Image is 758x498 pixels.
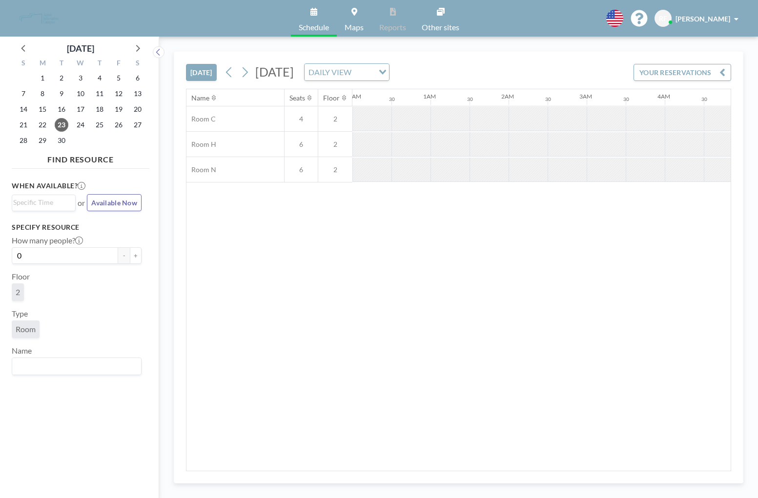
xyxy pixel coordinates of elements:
span: Thursday, September 25, 2025 [93,118,106,132]
span: 4 [285,115,318,123]
div: 3AM [579,93,592,100]
div: T [90,58,109,70]
span: Tuesday, September 30, 2025 [55,134,68,147]
button: + [130,247,142,264]
span: Thursday, September 4, 2025 [93,71,106,85]
span: Monday, September 22, 2025 [36,118,49,132]
span: Reports [379,23,406,31]
div: 30 [545,96,551,102]
span: Room H [186,140,216,149]
span: Wednesday, September 17, 2025 [74,102,87,116]
span: 2 [318,115,352,123]
span: Tuesday, September 9, 2025 [55,87,68,100]
span: Sunday, September 14, 2025 [17,102,30,116]
span: Monday, September 15, 2025 [36,102,49,116]
span: Monday, September 1, 2025 [36,71,49,85]
span: Sunday, September 7, 2025 [17,87,30,100]
span: Monday, September 8, 2025 [36,87,49,100]
span: Sunday, September 21, 2025 [17,118,30,132]
span: RF [659,14,667,23]
div: [DATE] [67,41,94,55]
div: 30 [701,96,707,102]
div: F [109,58,128,70]
span: 6 [285,165,318,174]
input: Search for option [13,197,70,208]
label: Floor [12,272,30,281]
span: Room N [186,165,216,174]
span: [PERSON_NAME] [676,15,730,23]
span: Wednesday, September 24, 2025 [74,118,87,132]
div: 30 [623,96,629,102]
div: Search for option [12,358,141,375]
button: YOUR RESERVATIONS [634,64,731,81]
div: Seats [289,94,305,102]
span: [DATE] [255,64,294,79]
span: Saturday, September 27, 2025 [131,118,144,132]
button: Available Now [87,194,142,211]
h4: FIND RESOURCE [12,151,149,164]
label: How many people? [12,236,83,245]
div: 30 [389,96,395,102]
span: Wednesday, September 10, 2025 [74,87,87,100]
span: Room [16,324,36,334]
span: Saturday, September 13, 2025 [131,87,144,100]
span: Schedule [299,23,329,31]
input: Search for option [13,360,136,373]
span: or [78,198,85,208]
div: 12AM [345,93,361,100]
div: M [33,58,52,70]
div: 1AM [423,93,436,100]
span: 6 [285,140,318,149]
div: S [14,58,33,70]
span: Friday, September 26, 2025 [112,118,125,132]
span: 2 [318,140,352,149]
div: Search for option [12,195,75,210]
h3: Specify resource [12,223,142,232]
span: Sunday, September 28, 2025 [17,134,30,147]
div: T [52,58,71,70]
span: Other sites [422,23,459,31]
div: W [71,58,90,70]
span: Maps [345,23,364,31]
span: Monday, September 29, 2025 [36,134,49,147]
span: DAILY VIEW [307,66,353,79]
span: Friday, September 12, 2025 [112,87,125,100]
span: Saturday, September 6, 2025 [131,71,144,85]
span: 2 [16,287,20,297]
div: 30 [467,96,473,102]
button: - [118,247,130,264]
div: 4AM [657,93,670,100]
img: organization-logo [16,9,62,28]
span: Tuesday, September 16, 2025 [55,102,68,116]
span: Room C [186,115,216,123]
div: Name [191,94,209,102]
span: 2 [318,165,352,174]
span: Friday, September 19, 2025 [112,102,125,116]
span: Wednesday, September 3, 2025 [74,71,87,85]
span: Tuesday, September 23, 2025 [55,118,68,132]
button: [DATE] [186,64,217,81]
span: Saturday, September 20, 2025 [131,102,144,116]
div: Search for option [305,64,389,80]
div: S [128,58,147,70]
span: Thursday, September 18, 2025 [93,102,106,116]
label: Type [12,309,28,319]
span: Tuesday, September 2, 2025 [55,71,68,85]
span: Thursday, September 11, 2025 [93,87,106,100]
label: Name [12,346,32,356]
input: Search for option [354,66,373,79]
span: Friday, September 5, 2025 [112,71,125,85]
div: 2AM [501,93,514,100]
div: Floor [323,94,340,102]
span: Available Now [91,199,137,207]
